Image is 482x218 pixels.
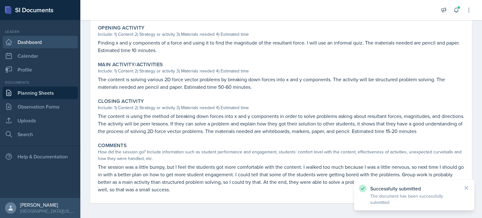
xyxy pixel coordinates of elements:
p: Successfully submitted [370,185,458,192]
p: The content is using the method of breaking down forces into x and y components in order to solve... [98,112,464,135]
label: Closing Activity [98,98,144,104]
p: Finding x and y components of a force and using it to find the magnitude of the resultant force. ... [98,39,464,54]
p: The document has been successfully submitted [370,193,458,205]
a: Search [3,128,78,141]
div: Documents [3,80,78,85]
div: How did the session go? Include information such as student performance and engagement, students'... [98,149,464,162]
p: The content is solving various 2D force vector problems by breaking down forces into x and y comp... [98,76,464,91]
div: [GEOGRAPHIC_DATA][US_STATE] in [GEOGRAPHIC_DATA] [20,208,75,214]
a: Uploads [3,114,78,127]
div: Leader [3,29,78,35]
label: Main Activity/Activities [98,61,163,68]
div: Include: 1) Content 2) Strategy or activity 3) Materials needed 4) Estimated time [98,31,464,38]
a: Observation Forms [3,100,78,113]
a: Dashboard [3,36,78,48]
a: Calendar [3,50,78,62]
div: Include: 1) Content 2) Strategy or activity 3) Materials needed 4) Estimated time [98,104,464,111]
a: Profile [3,63,78,76]
p: The session was a little bumpy, but I feel the students got more comfortable with the content. I ... [98,163,464,193]
div: Include: 1) Content 2) Strategy or activity 3) Materials needed 4) Estimated time [98,68,464,74]
label: Comments [98,142,127,149]
label: Opening Activity [98,25,144,31]
div: Help & Documentation [3,150,78,163]
div: [PERSON_NAME] [20,202,75,208]
a: Planning Sheets [3,87,78,99]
